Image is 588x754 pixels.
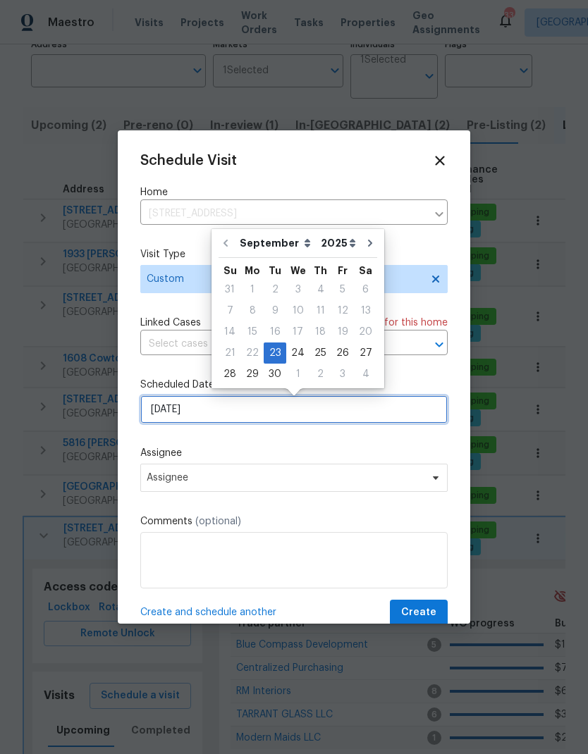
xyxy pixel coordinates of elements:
[147,472,423,483] span: Assignee
[219,301,241,321] div: 7
[354,322,377,342] div: 20
[331,321,354,342] div: Fri Sep 19 2025
[219,300,241,321] div: Sun Sep 07 2025
[264,300,286,321] div: Tue Sep 09 2025
[354,364,377,385] div: Sat Oct 04 2025
[219,280,241,299] div: 31
[241,280,264,299] div: 1
[286,321,310,342] div: Wed Sep 17 2025
[317,233,360,254] select: Year
[140,446,448,460] label: Assignee
[140,203,427,225] input: Enter in an address
[219,322,241,342] div: 14
[241,279,264,300] div: Mon Sep 01 2025
[331,301,354,321] div: 12
[245,266,260,276] abbr: Monday
[354,300,377,321] div: Sat Sep 13 2025
[310,280,331,299] div: 4
[264,321,286,342] div: Tue Sep 16 2025
[432,153,448,168] span: Close
[264,342,286,364] div: Tue Sep 23 2025
[269,266,281,276] abbr: Tuesday
[286,342,310,364] div: Wed Sep 24 2025
[140,395,448,424] input: M/D/YYYY
[140,514,448,529] label: Comments
[286,300,310,321] div: Wed Sep 10 2025
[241,342,264,364] div: Mon Sep 22 2025
[338,266,348,276] abbr: Friday
[286,301,310,321] div: 10
[286,364,310,385] div: Wed Oct 01 2025
[354,280,377,299] div: 6
[331,342,354,364] div: Fri Sep 26 2025
[331,364,354,384] div: 3
[354,301,377,321] div: 13
[241,321,264,342] div: Mon Sep 15 2025
[140,247,448,261] label: Visit Type
[264,343,286,363] div: 23
[223,266,237,276] abbr: Sunday
[331,364,354,385] div: Fri Oct 03 2025
[310,343,331,363] div: 25
[354,279,377,300] div: Sat Sep 06 2025
[310,364,331,385] div: Thu Oct 02 2025
[310,364,331,384] div: 2
[359,266,372,276] abbr: Saturday
[140,154,237,168] span: Schedule Visit
[147,272,421,286] span: Custom
[331,280,354,299] div: 5
[310,321,331,342] div: Thu Sep 18 2025
[390,600,448,626] button: Create
[286,343,310,363] div: 24
[286,279,310,300] div: Wed Sep 03 2025
[314,266,327,276] abbr: Thursday
[140,378,448,392] label: Scheduled Date
[331,322,354,342] div: 19
[290,266,306,276] abbr: Wednesday
[354,342,377,364] div: Sat Sep 27 2025
[354,343,377,363] div: 27
[264,322,286,342] div: 16
[310,342,331,364] div: Thu Sep 25 2025
[219,279,241,300] div: Sun Aug 31 2025
[310,301,331,321] div: 11
[219,364,241,385] div: Sun Sep 28 2025
[264,364,286,385] div: Tue Sep 30 2025
[140,605,276,619] span: Create and schedule another
[310,322,331,342] div: 18
[140,316,201,330] span: Linked Cases
[264,280,286,299] div: 2
[140,333,408,355] input: Select cases
[219,321,241,342] div: Sun Sep 14 2025
[264,301,286,321] div: 9
[331,279,354,300] div: Fri Sep 05 2025
[241,300,264,321] div: Mon Sep 08 2025
[429,335,449,354] button: Open
[264,364,286,384] div: 30
[241,301,264,321] div: 8
[286,322,310,342] div: 17
[241,322,264,342] div: 15
[310,279,331,300] div: Thu Sep 04 2025
[195,517,241,526] span: (optional)
[215,229,236,257] button: Go to previous month
[331,343,354,363] div: 26
[219,343,241,363] div: 21
[219,342,241,364] div: Sun Sep 21 2025
[360,229,381,257] button: Go to next month
[354,364,377,384] div: 4
[331,300,354,321] div: Fri Sep 12 2025
[310,300,331,321] div: Thu Sep 11 2025
[286,364,310,384] div: 1
[264,279,286,300] div: Tue Sep 02 2025
[401,604,436,622] span: Create
[140,185,448,199] label: Home
[241,364,264,384] div: 29
[241,364,264,385] div: Mon Sep 29 2025
[236,233,317,254] select: Month
[241,343,264,363] div: 22
[286,280,310,299] div: 3
[219,364,241,384] div: 28
[354,321,377,342] div: Sat Sep 20 2025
